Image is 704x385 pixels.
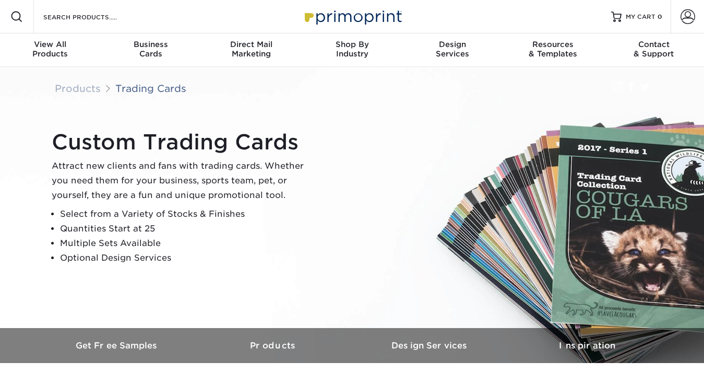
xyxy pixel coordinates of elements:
[302,33,402,67] a: Shop ByIndustry
[302,40,402,59] div: Industry
[402,40,503,49] span: Design
[196,328,352,363] a: Products
[60,207,313,221] li: Select from a Variety of Stocks & Finishes
[101,33,201,67] a: BusinessCards
[201,40,302,59] div: Marketing
[503,40,604,59] div: & Templates
[302,40,402,49] span: Shop By
[101,40,201,59] div: Cards
[60,251,313,265] li: Optional Design Services
[201,33,302,67] a: Direct MailMarketing
[509,328,665,363] a: Inspiration
[626,13,655,21] span: MY CART
[60,236,313,251] li: Multiple Sets Available
[509,341,665,351] h3: Inspiration
[402,40,503,59] div: Services
[658,13,662,20] span: 0
[603,40,704,49] span: Contact
[603,33,704,67] a: Contact& Support
[52,130,313,155] h1: Custom Trading Cards
[55,83,101,94] a: Products
[42,10,144,23] input: SEARCH PRODUCTS.....
[300,5,404,28] img: Primoprint
[115,83,186,94] a: Trading Cards
[52,159,313,203] p: Attract new clients and fans with trading cards. Whether you need them for your business, sports ...
[352,328,509,363] a: Design Services
[60,221,313,236] li: Quantities Start at 25
[603,40,704,59] div: & Support
[503,33,604,67] a: Resources& Templates
[39,328,196,363] a: Get Free Samples
[352,341,509,351] h3: Design Services
[196,341,352,351] h3: Products
[39,341,196,351] h3: Get Free Samples
[201,40,302,49] span: Direct Mail
[101,40,201,49] span: Business
[503,40,604,49] span: Resources
[402,33,503,67] a: DesignServices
